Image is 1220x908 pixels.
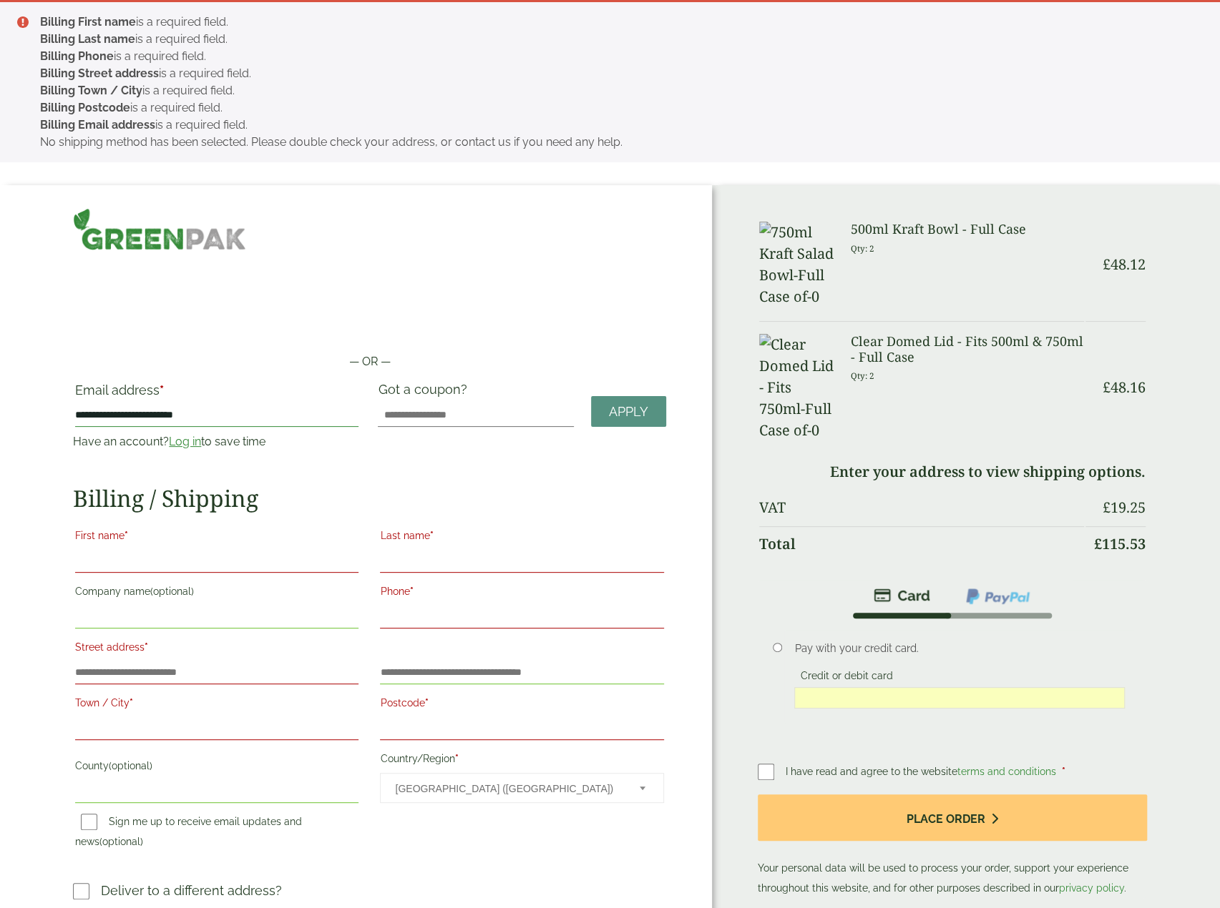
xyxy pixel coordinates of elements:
span: Country/Region [380,773,663,803]
a: Apply [591,396,666,427]
label: Phone [380,581,663,606]
p: Have an account? to save time [73,433,361,450]
abbr: required [145,641,148,653]
abbr: required [429,530,433,541]
h3: 500ml Kraft Bowl - Full Case [851,222,1084,237]
p: Pay with your credit card. [794,641,1125,656]
label: Postcode [380,693,663,717]
img: Clear Domed Lid - Fits 750ml-Full Case of-0 [759,334,834,441]
small: Qty: 2 [851,243,874,254]
label: County [75,756,358,780]
iframe: Secure card payment input frame [799,691,1121,704]
img: 750ml Kraft Salad Bowl-Full Case of-0 [759,222,834,307]
p: — OR — [73,353,665,370]
label: Last name [380,525,663,550]
p: Your personal data will be used to process your order, support your experience throughout this we... [758,794,1147,898]
label: Street address [75,637,358,661]
span: Apply [609,404,648,420]
img: stripe.png [874,587,930,604]
span: £ [1103,377,1111,397]
abbr: required [424,697,428,709]
img: ppcp-gateway.png [965,587,1031,606]
span: (optional) [109,760,152,771]
li: is a required field. [40,117,1197,134]
th: Total [759,526,1084,561]
abbr: required [1062,766,1065,777]
li: is a required field. [40,65,1197,82]
abbr: required [409,586,413,597]
abbr: required [130,697,133,709]
button: Place order [758,794,1147,841]
li: is a required field. [40,99,1197,117]
li: is a required field. [40,82,1197,99]
span: United Kingdom (UK) [395,774,620,804]
label: Credit or debit card [794,670,898,686]
small: Qty: 2 [851,370,874,381]
input: Sign me up to receive email updates and news(optional) [81,814,97,830]
span: (optional) [99,836,143,847]
strong: Billing Town / City [40,84,142,97]
a: privacy policy [1059,882,1124,894]
bdi: 48.16 [1103,377,1146,397]
span: I have read and agree to the website [786,766,1059,777]
li: No shipping method has been selected. Please double check your address, or contact us if you need... [40,134,1197,151]
bdi: 19.25 [1103,498,1146,517]
iframe: Secure payment button frame [73,307,665,336]
label: Got a coupon? [378,382,472,404]
span: £ [1103,498,1111,517]
label: Country/Region [380,749,663,773]
span: £ [1094,534,1102,553]
td: Enter your address to view shipping options. [759,455,1146,489]
li: is a required field. [40,14,1197,31]
li: is a required field. [40,31,1197,48]
strong: Billing First name [40,15,136,29]
span: (optional) [150,586,194,597]
h3: Clear Domed Lid - Fits 500ml & 750ml - Full Case [851,334,1084,365]
strong: Billing Last name [40,32,135,46]
strong: Billing Email address [40,118,155,132]
abbr: required [454,753,458,764]
li: is a required field. [40,48,1197,65]
label: Sign me up to receive email updates and news [75,816,302,852]
th: VAT [759,490,1084,525]
h2: Billing / Shipping [73,485,665,512]
strong: Billing Postcode [40,101,130,114]
a: Log in [169,435,201,448]
bdi: 48.12 [1103,255,1146,274]
abbr: required [160,383,164,398]
label: Email address [75,384,358,404]
label: Company name [75,581,358,606]
strong: Billing Phone [40,49,114,63]
strong: Billing Street address [40,66,159,80]
abbr: required [125,530,128,541]
span: £ [1103,255,1111,274]
a: terms and conditions [957,766,1056,777]
label: First name [75,525,358,550]
label: Town / City [75,693,358,717]
bdi: 115.53 [1094,534,1146,553]
p: Deliver to a different address? [101,881,282,900]
img: GreenPak Supplies [73,208,245,250]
